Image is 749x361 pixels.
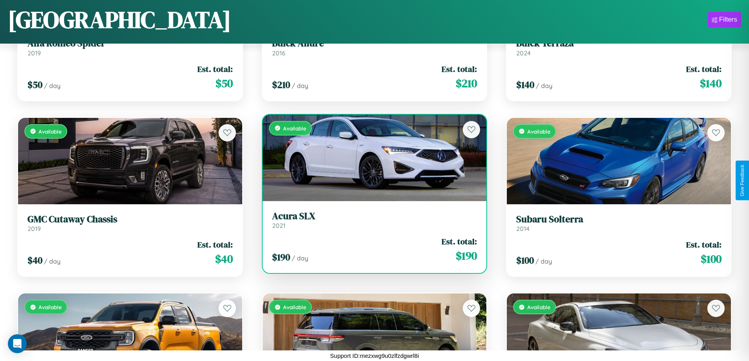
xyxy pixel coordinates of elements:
span: $ 190 [272,251,290,264]
span: 2021 [272,222,285,229]
button: Filters [708,12,741,27]
h3: Acura SLX [272,211,477,222]
h3: Buick Allure [272,38,477,49]
p: Support ID: mezxwg9u0zlfzdgwrl8i [330,350,419,361]
span: / day [536,82,552,90]
span: 2019 [28,225,41,233]
span: $ 50 [28,78,42,91]
span: Est. total: [197,239,233,250]
span: $ 40 [215,251,233,267]
span: $ 50 [215,75,233,91]
span: 2024 [516,49,531,57]
span: / day [536,257,552,265]
span: $ 210 [272,78,290,91]
a: Subaru Solterra2014 [516,214,721,233]
span: $ 140 [516,78,534,91]
span: Est. total: [686,63,721,75]
span: 2019 [28,49,41,57]
a: Buick Allure2016 [272,38,477,57]
span: Available [39,304,62,310]
span: Est. total: [686,239,721,250]
a: GMC Cutaway Chassis2019 [28,214,233,233]
div: Open Intercom Messenger [8,334,27,353]
span: Available [39,128,62,135]
span: Available [527,128,550,135]
a: Buick Terraza2024 [516,38,721,57]
div: Filters [719,16,737,24]
a: Alfa Romeo Spider2019 [28,38,233,57]
span: / day [292,254,308,262]
span: Available [283,304,306,310]
h3: Alfa Romeo Spider [28,38,233,49]
a: Acura SLX2021 [272,211,477,230]
span: Est. total: [197,63,233,75]
span: $ 210 [456,75,477,91]
span: 2014 [516,225,530,233]
span: / day [44,82,61,90]
h3: Subaru Solterra [516,214,721,225]
span: $ 190 [456,248,477,264]
span: / day [44,257,61,265]
h3: GMC Cutaway Chassis [28,214,233,225]
span: Est. total: [442,236,477,247]
span: Est. total: [442,63,477,75]
span: $ 100 [516,254,534,267]
span: $ 100 [701,251,721,267]
div: Give Feedback [740,165,745,196]
span: Available [283,125,306,132]
span: 2016 [272,49,285,57]
span: $ 40 [28,254,42,267]
span: Available [527,304,550,310]
h1: [GEOGRAPHIC_DATA] [8,4,231,36]
span: $ 140 [700,75,721,91]
h3: Buick Terraza [516,38,721,49]
span: / day [292,82,308,90]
